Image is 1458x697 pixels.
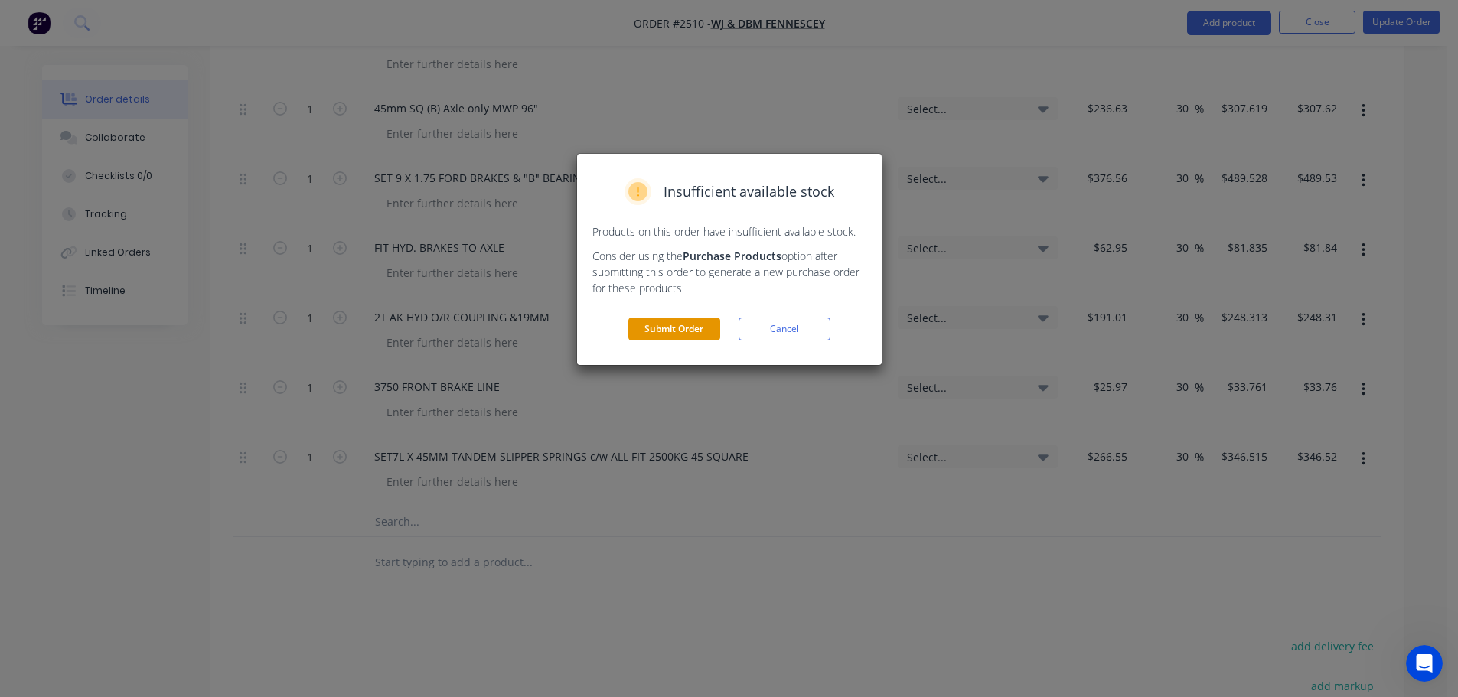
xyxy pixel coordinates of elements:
[592,248,866,296] p: Consider using the option after submitting this order to generate a new purchase order for these ...
[628,318,720,340] button: Submit Order
[664,181,834,202] span: Insufficient available stock
[592,223,866,239] p: Products on this order have insufficient available stock.
[10,6,39,35] button: go back
[739,318,830,340] button: Cancel
[683,249,781,263] strong: Purchase Products
[1406,645,1443,682] iframe: Intercom live chat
